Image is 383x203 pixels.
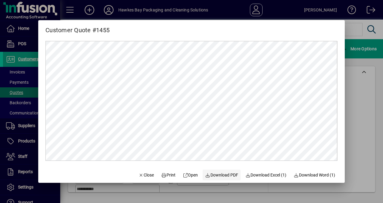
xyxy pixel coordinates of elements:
[138,172,154,178] span: Close
[180,170,201,180] a: Open
[294,172,335,178] span: Download Word (1)
[161,172,176,178] span: Print
[159,170,178,180] button: Print
[243,170,289,180] button: Download Excel (1)
[183,172,198,178] span: Open
[203,170,241,180] a: Download PDF
[291,170,338,180] button: Download Word (1)
[245,172,287,178] span: Download Excel (1)
[136,170,156,180] button: Close
[205,172,238,178] span: Download PDF
[38,20,117,35] h2: Customer Quote #1455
